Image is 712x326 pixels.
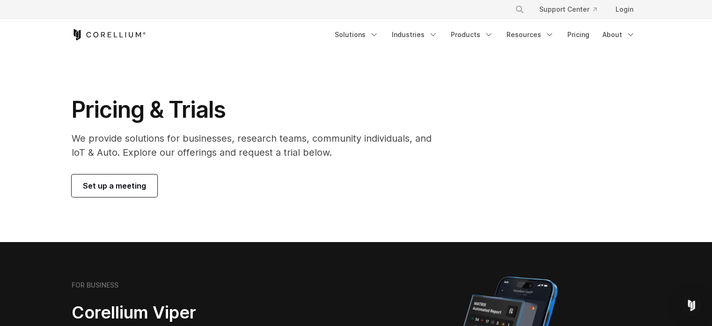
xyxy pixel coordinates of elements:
h1: Pricing & Trials [72,96,445,124]
span: Set up a meeting [83,180,146,191]
a: Corellium Home [72,29,146,40]
a: Products [445,26,499,43]
a: Resources [501,26,560,43]
a: Solutions [329,26,384,43]
a: Pricing [562,26,595,43]
a: Support Center [532,1,604,18]
button: Search [511,1,528,18]
a: Set up a meeting [72,174,157,197]
h6: FOR BUSINESS [72,281,118,289]
a: About [597,26,641,43]
h2: Corellium Viper [72,302,311,323]
div: Open Intercom Messenger [680,294,703,317]
a: Login [608,1,641,18]
div: Navigation Menu [504,1,641,18]
a: Industries [386,26,443,43]
div: Navigation Menu [329,26,641,43]
p: We provide solutions for businesses, research teams, community individuals, and IoT & Auto. Explo... [72,131,445,159]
